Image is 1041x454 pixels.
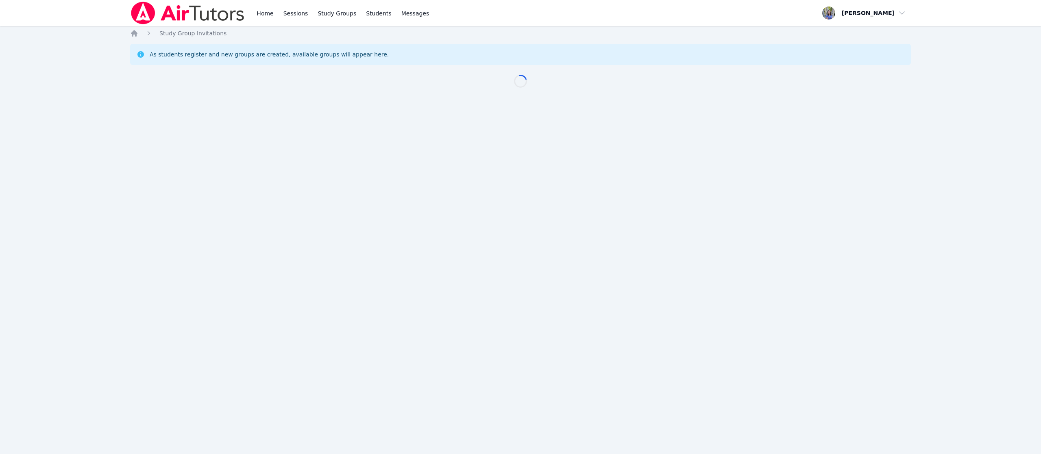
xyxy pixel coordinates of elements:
[130,29,911,37] nav: Breadcrumb
[401,9,429,17] span: Messages
[159,30,226,37] span: Study Group Invitations
[150,50,389,58] div: As students register and new groups are created, available groups will appear here.
[159,29,226,37] a: Study Group Invitations
[130,2,245,24] img: Air Tutors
